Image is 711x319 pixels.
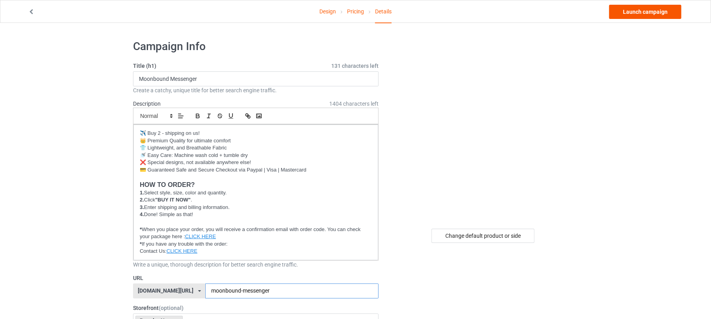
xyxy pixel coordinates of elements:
label: URL [133,274,379,282]
a: Design [319,0,336,22]
span: 1404 characters left [329,100,379,108]
p: ✈️ Buy 2 - shipping on us! [140,130,372,137]
span: (optional) [159,305,184,311]
div: [DOMAIN_NAME][URL] [138,288,193,293]
a: CLICK HERE [185,233,216,239]
p: Enter shipping and billing information. [140,204,372,211]
div: Write a unique, thorough description for better search engine traffic. [133,261,379,269]
p: Select style, size, color and quantity. [140,189,372,197]
p: ❌ Special designs, not available anywhere else! [140,159,372,166]
a: Pricing [347,0,364,22]
a: CLICK HERE [167,248,197,254]
label: Title (h1) [133,62,379,70]
strong: 1. [140,190,144,196]
div: Change default product or side [431,229,535,243]
p: Contact Us: [140,248,372,255]
p: When you place your order, you will receive a confirmation email with order code. You can check y... [140,226,372,241]
p: If you have any trouble with the order: [140,241,372,248]
label: Description [133,101,161,107]
p: 🚿 Easy Care: Machine wash cold + tumble dry [140,152,372,159]
a: Launch campaign [609,5,681,19]
strong: 3. [140,204,144,210]
span: 131 characters left [331,62,379,70]
div: Create a catchy, unique title for better search engine traffic. [133,86,379,94]
strong: 4. [140,211,144,217]
p: 💳 Guaranteed Safe and Secure Checkout via Paypal | Visa | Mastercard [140,166,372,174]
p: 👕 Lightweight, and Breathable Fabric [140,144,372,152]
p: Click . [140,196,372,204]
h1: Campaign Info [133,39,379,54]
p: Done! Simple as that! [140,211,372,218]
strong: HOW TO ORDER? [140,181,195,188]
strong: 2. [140,197,144,203]
div: Details [375,0,392,23]
label: Storefront [133,304,379,312]
p: 👑 Premium Quality for ultimate comfort [140,137,372,145]
strong: "BUY IT NOW" [155,197,191,203]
